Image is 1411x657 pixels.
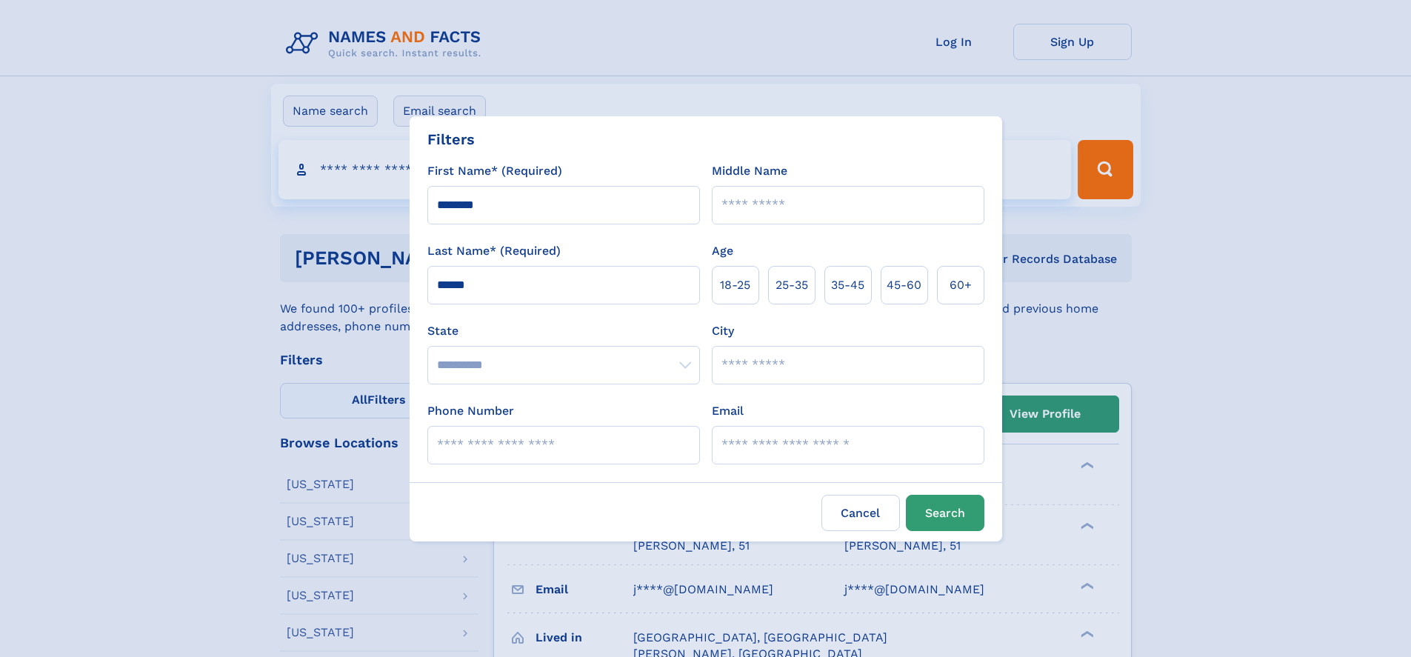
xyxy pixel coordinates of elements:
[887,276,921,294] span: 45‑60
[427,242,561,260] label: Last Name* (Required)
[427,402,514,420] label: Phone Number
[775,276,808,294] span: 25‑35
[720,276,750,294] span: 18‑25
[712,322,734,340] label: City
[427,162,562,180] label: First Name* (Required)
[427,322,700,340] label: State
[821,495,900,531] label: Cancel
[427,128,475,150] div: Filters
[712,162,787,180] label: Middle Name
[712,242,733,260] label: Age
[906,495,984,531] button: Search
[950,276,972,294] span: 60+
[712,402,744,420] label: Email
[831,276,864,294] span: 35‑45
